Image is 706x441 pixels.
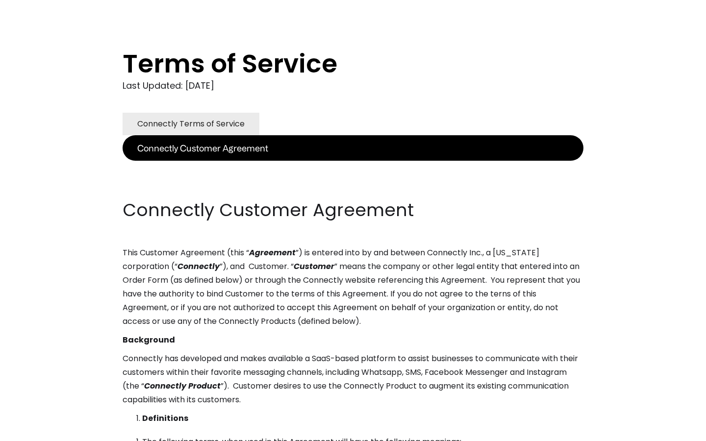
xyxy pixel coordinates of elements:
[123,161,583,174] p: ‍
[137,117,245,131] div: Connectly Terms of Service
[123,334,175,345] strong: Background
[10,423,59,438] aside: Language selected: English
[249,247,296,258] em: Agreement
[144,380,221,392] em: Connectly Product
[137,141,268,155] div: Connectly Customer Agreement
[123,179,583,193] p: ‍
[123,49,544,78] h1: Terms of Service
[142,413,188,424] strong: Definitions
[123,78,583,93] div: Last Updated: [DATE]
[123,352,583,407] p: Connectly has developed and makes available a SaaS-based platform to assist businesses to communi...
[294,261,334,272] em: Customer
[123,198,583,222] h2: Connectly Customer Agreement
[20,424,59,438] ul: Language list
[123,246,583,328] p: This Customer Agreement (this “ ”) is entered into by and between Connectly Inc., a [US_STATE] co...
[177,261,220,272] em: Connectly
